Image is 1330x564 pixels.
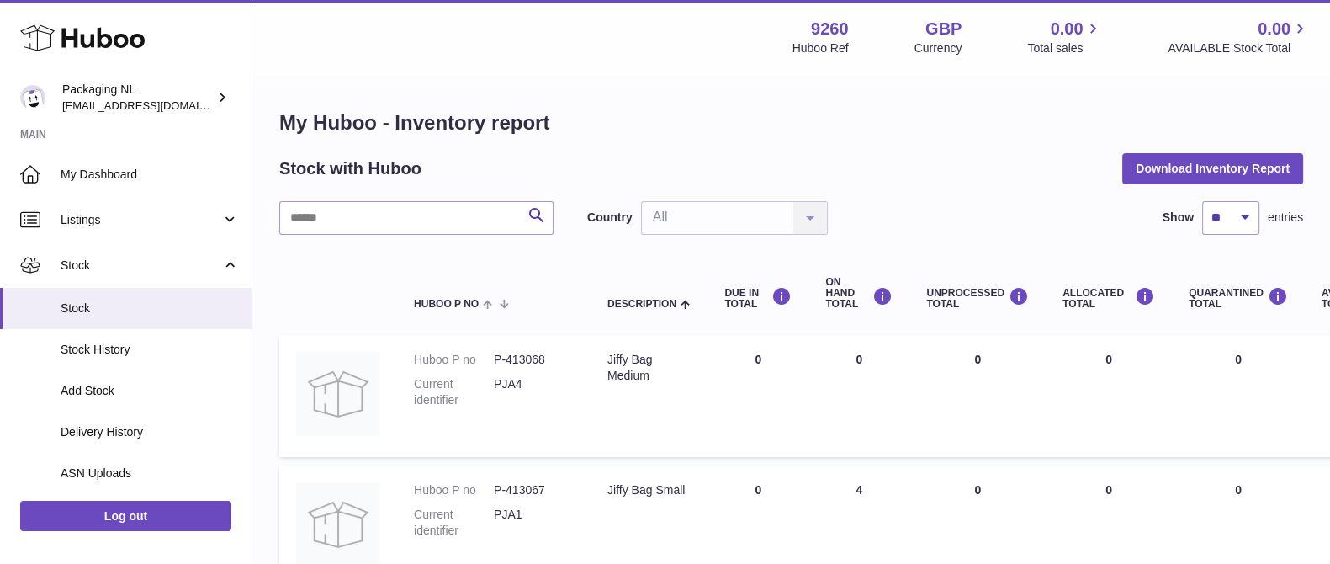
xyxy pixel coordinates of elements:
[494,482,574,498] dd: P-413067
[607,482,691,498] div: Jiffy Bag Small
[279,157,421,180] h2: Stock with Huboo
[607,352,691,384] div: Jiffy Bag Medium
[587,210,633,226] label: Country
[724,287,792,310] div: DUE IN TOTAL
[1046,335,1172,457] td: 0
[792,40,849,56] div: Huboo Ref
[296,352,380,436] img: product image
[414,376,494,408] dt: Current identifier
[707,335,808,457] td: 0
[1168,18,1310,56] a: 0.00 AVAILABLE Stock Total
[279,109,1303,136] h1: My Huboo - Inventory report
[1268,210,1303,226] span: entries
[61,466,239,482] span: ASN Uploads
[1027,18,1102,56] a: 0.00 Total sales
[808,335,909,457] td: 0
[494,376,574,408] dd: PJA4
[494,507,574,539] dd: PJA1
[61,424,239,440] span: Delivery History
[1027,40,1102,56] span: Total sales
[61,301,239,317] span: Stock
[607,299,676,310] span: Description
[20,85,45,110] img: internalAdmin-9260@internal.huboo.com
[811,18,849,40] strong: 9260
[414,299,479,310] span: Huboo P no
[926,287,1029,310] div: UNPROCESSED Total
[914,40,962,56] div: Currency
[909,335,1046,457] td: 0
[1122,153,1303,184] button: Download Inventory Report
[1168,40,1310,56] span: AVAILABLE Stock Total
[61,212,221,228] span: Listings
[1258,18,1290,40] span: 0.00
[414,507,494,539] dt: Current identifier
[1189,287,1288,310] div: QUARANTINED Total
[61,383,239,399] span: Add Stock
[61,342,239,358] span: Stock History
[62,98,247,112] span: [EMAIL_ADDRESS][DOMAIN_NAME]
[1163,210,1194,226] label: Show
[1062,287,1155,310] div: ALLOCATED Total
[1235,353,1242,366] span: 0
[494,352,574,368] dd: P-413068
[414,482,494,498] dt: Huboo P no
[61,258,221,274] span: Stock
[1235,483,1242,497] span: 0
[825,277,893,311] div: ON HAND Total
[925,18,962,40] strong: GBP
[62,82,214,114] div: Packaging NL
[20,501,231,531] a: Log out
[414,352,494,368] dt: Huboo P no
[1051,18,1084,40] span: 0.00
[61,167,239,183] span: My Dashboard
